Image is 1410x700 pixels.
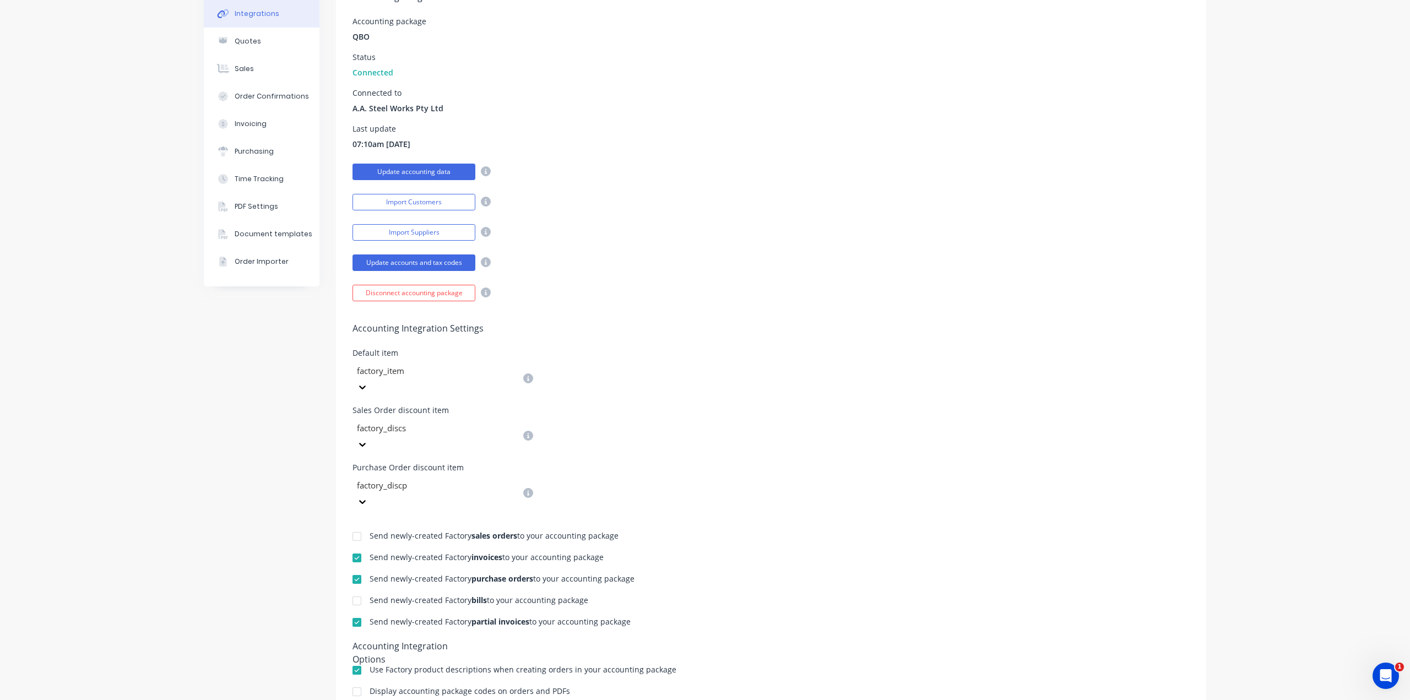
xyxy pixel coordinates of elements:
div: Order Importer [235,257,289,267]
iframe: Intercom live chat [1373,663,1399,689]
div: Purchasing [235,146,274,156]
div: Connected to [352,89,443,97]
button: Update accounting data [352,164,475,180]
button: Invoicing [204,110,319,138]
div: Order Confirmations [235,91,309,101]
div: Accounting Integration Options [352,639,482,655]
div: Quotes [235,36,261,46]
div: Last update [352,125,410,133]
button: Time Tracking [204,165,319,193]
button: Sales [204,55,319,83]
div: Display accounting package codes on orders and PDFs [370,687,570,695]
div: Send newly-created Factory to your accounting package [370,618,631,626]
div: Send newly-created Factory to your accounting package [370,532,619,540]
div: Time Tracking [235,174,284,184]
button: Order Confirmations [204,83,319,110]
div: Sales [235,64,254,74]
b: bills [471,595,487,605]
button: Order Importer [204,248,319,275]
div: PDF Settings [235,202,278,211]
button: Update accounts and tax codes [352,254,475,271]
span: 1 [1395,663,1404,671]
div: Send newly-created Factory to your accounting package [370,575,634,583]
div: Document templates [235,229,312,239]
div: Use Factory product descriptions when creating orders in your accounting package [370,666,676,674]
div: Send newly-created Factory to your accounting package [370,554,604,561]
div: Sales Order discount item [352,406,533,414]
button: Quotes [204,28,319,55]
span: A.A. Steel Works Pty Ltd [352,102,443,114]
div: Accounting package [352,18,426,25]
div: Integrations [235,9,279,19]
span: QBO [352,31,370,42]
button: Purchasing [204,138,319,165]
button: Import Customers [352,194,475,210]
div: Invoicing [235,119,267,129]
button: Disconnect accounting package [352,285,475,301]
div: Purchase Order discount item [352,464,533,471]
button: Import Suppliers [352,224,475,241]
button: Document templates [204,220,319,248]
div: Default item [352,349,533,357]
button: PDF Settings [204,193,319,220]
span: Connected [352,67,393,78]
span: 07:10am [DATE] [352,138,410,150]
div: Status [352,53,393,61]
h5: Accounting Integration Settings [352,323,1190,334]
b: sales orders [471,530,517,541]
b: purchase orders [471,573,533,584]
b: invoices [471,552,502,562]
div: Send newly-created Factory to your accounting package [370,596,588,604]
b: partial invoices [471,616,529,627]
